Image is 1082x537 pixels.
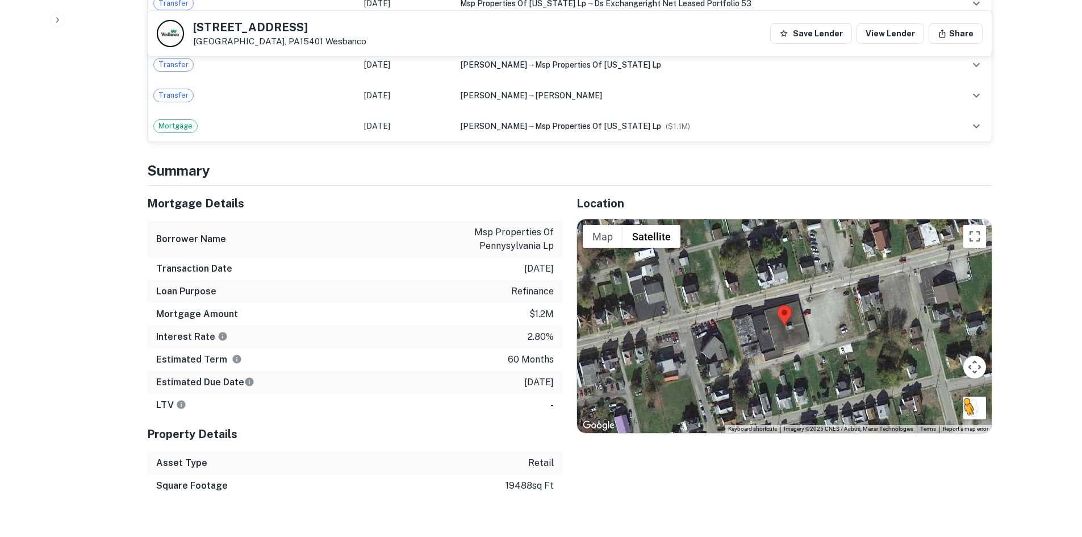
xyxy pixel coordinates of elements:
[154,120,197,132] span: Mortgage
[460,89,936,102] div: →
[176,399,186,410] svg: LTVs displayed on the website are for informational purposes only and may be reported incorrectly...
[580,418,617,433] img: Google
[506,479,554,493] p: 19488 sq ft
[920,426,936,432] a: Terms (opens in new tab)
[218,331,228,342] svg: The interest rates displayed on the website are for informational purposes only and may be report...
[583,225,623,248] button: Show street map
[460,120,936,132] div: →
[963,225,986,248] button: Toggle fullscreen view
[154,90,193,101] span: Transfer
[193,36,366,47] p: [GEOGRAPHIC_DATA], PA15401
[728,425,777,433] button: Keyboard shortcuts
[358,111,454,141] td: [DATE]
[156,353,242,367] h6: Estimated Term
[232,354,242,364] svg: Term is based on a standard schedule for this type of loan.
[156,479,228,493] h6: Square Footage
[358,80,454,111] td: [DATE]
[156,330,228,344] h6: Interest Rate
[156,376,254,389] h6: Estimated Due Date
[147,195,563,212] h5: Mortgage Details
[147,160,992,181] h4: Summary
[666,122,690,131] span: ($ 1.1M )
[967,116,986,136] button: expand row
[967,55,986,74] button: expand row
[358,49,454,80] td: [DATE]
[784,426,913,432] span: Imagery ©2025 CNES / Airbus, Maxar Technologies
[156,232,226,246] h6: Borrower Name
[529,307,554,321] p: $1.2m
[535,91,602,100] span: [PERSON_NAME]
[580,418,617,433] a: Open this area in Google Maps (opens a new window)
[156,456,207,470] h6: Asset Type
[156,285,216,298] h6: Loan Purpose
[576,195,992,212] h5: Location
[963,356,986,378] button: Map camera controls
[943,426,988,432] a: Report a map error
[156,262,232,276] h6: Transaction Date
[460,91,527,100] span: [PERSON_NAME]
[524,262,554,276] p: [DATE]
[929,23,983,44] button: Share
[550,398,554,412] p: -
[535,60,661,69] span: msp properties of [US_STATE] lp
[460,59,936,71] div: →
[193,22,366,33] h5: [STREET_ADDRESS]
[156,398,186,412] h6: LTV
[156,307,238,321] h6: Mortgage Amount
[147,426,563,443] h5: Property Details
[460,60,527,69] span: [PERSON_NAME]
[511,285,554,298] p: refinance
[524,376,554,389] p: [DATE]
[154,59,193,70] span: Transfer
[528,456,554,470] p: retail
[857,23,924,44] a: View Lender
[460,122,527,131] span: [PERSON_NAME]
[535,122,661,131] span: msp properties of [US_STATE] lp
[528,330,554,344] p: 2.80%
[770,23,852,44] button: Save Lender
[623,225,680,248] button: Show satellite imagery
[244,377,254,387] svg: Estimate is based on a standard schedule for this type of loan.
[1025,446,1082,501] iframe: Chat Widget
[452,226,554,253] p: msp properties of pennysylvania lp
[963,397,986,419] button: Drag Pegman onto the map to open Street View
[967,86,986,105] button: expand row
[508,353,554,367] p: 60 months
[325,36,366,46] a: Wesbanco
